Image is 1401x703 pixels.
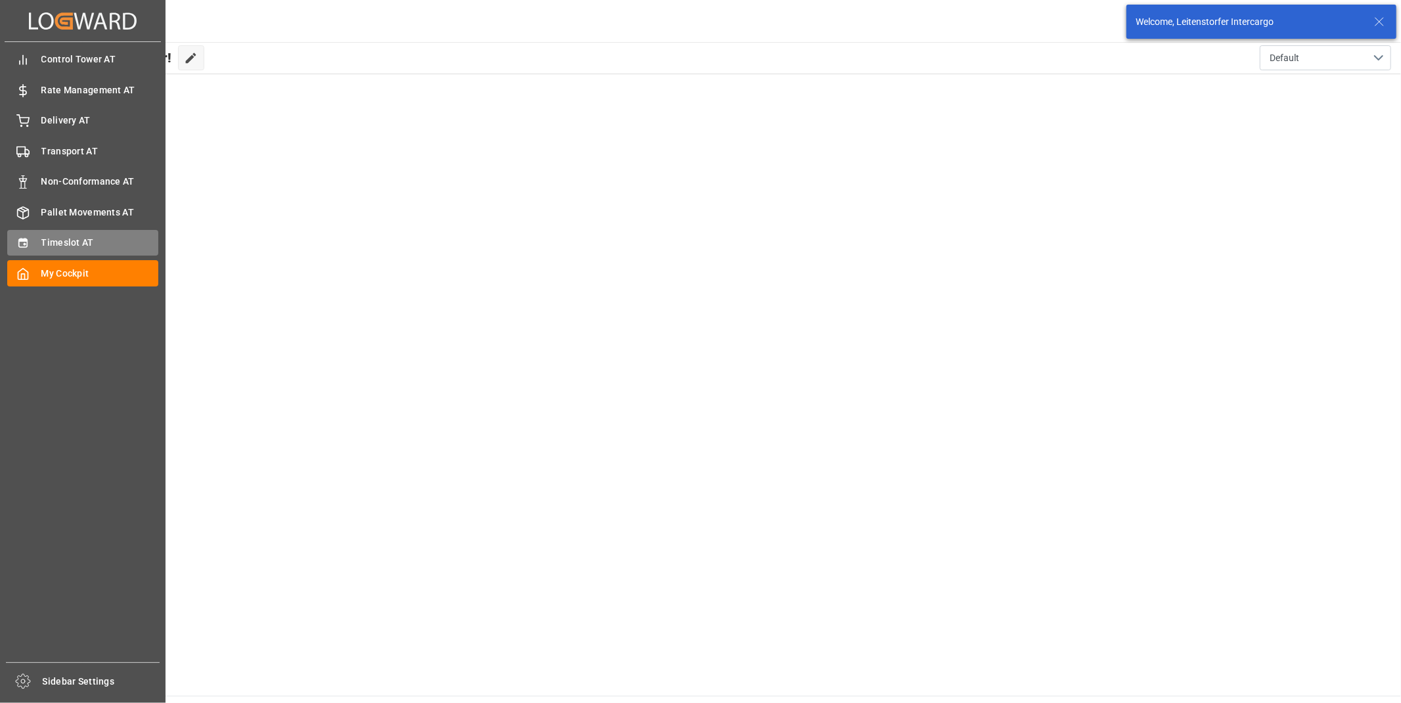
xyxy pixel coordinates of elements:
[41,175,159,189] span: Non-Conformance AT
[41,267,159,281] span: My Cockpit
[55,45,171,70] span: Hello Leitenstorfer!
[41,206,159,219] span: Pallet Movements AT
[1260,45,1391,70] button: open menu
[41,236,159,250] span: Timeslot AT
[7,260,158,286] a: My Cockpit
[1136,15,1362,29] div: Welcome, Leitenstorfer Intercargo
[1270,51,1299,65] span: Default
[7,169,158,194] a: Non-Conformance AT
[41,53,159,66] span: Control Tower AT
[41,83,159,97] span: Rate Management AT
[7,77,158,102] a: Rate Management AT
[7,230,158,256] a: Timeslot AT
[43,675,160,689] span: Sidebar Settings
[41,145,159,158] span: Transport AT
[7,199,158,225] a: Pallet Movements AT
[41,114,159,127] span: Delivery AT
[7,138,158,164] a: Transport AT
[7,108,158,133] a: Delivery AT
